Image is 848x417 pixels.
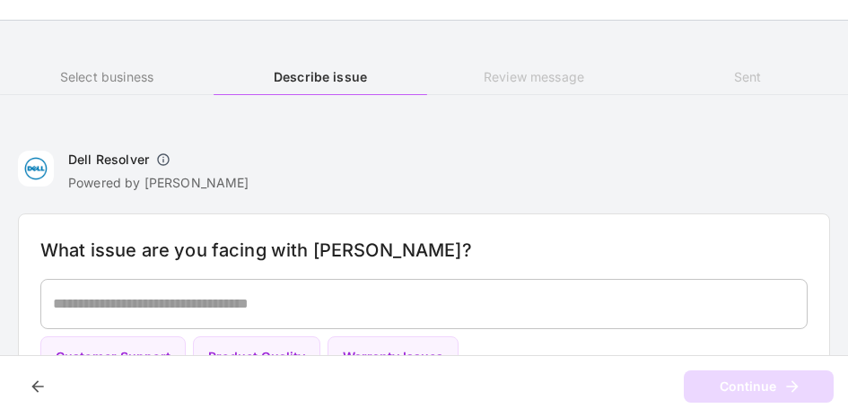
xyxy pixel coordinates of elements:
button: Customer Support [40,336,186,378]
h6: Review message [427,67,641,87]
img: Dell [18,151,54,187]
h6: Describe issue [214,67,427,87]
button: Product Quality [193,336,320,378]
p: Powered by [PERSON_NAME] [68,174,249,192]
h6: What issue are you facing with [PERSON_NAME]? [40,236,808,265]
button: Warranty Issues [328,336,459,378]
h6: Dell Resolver [68,151,149,169]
